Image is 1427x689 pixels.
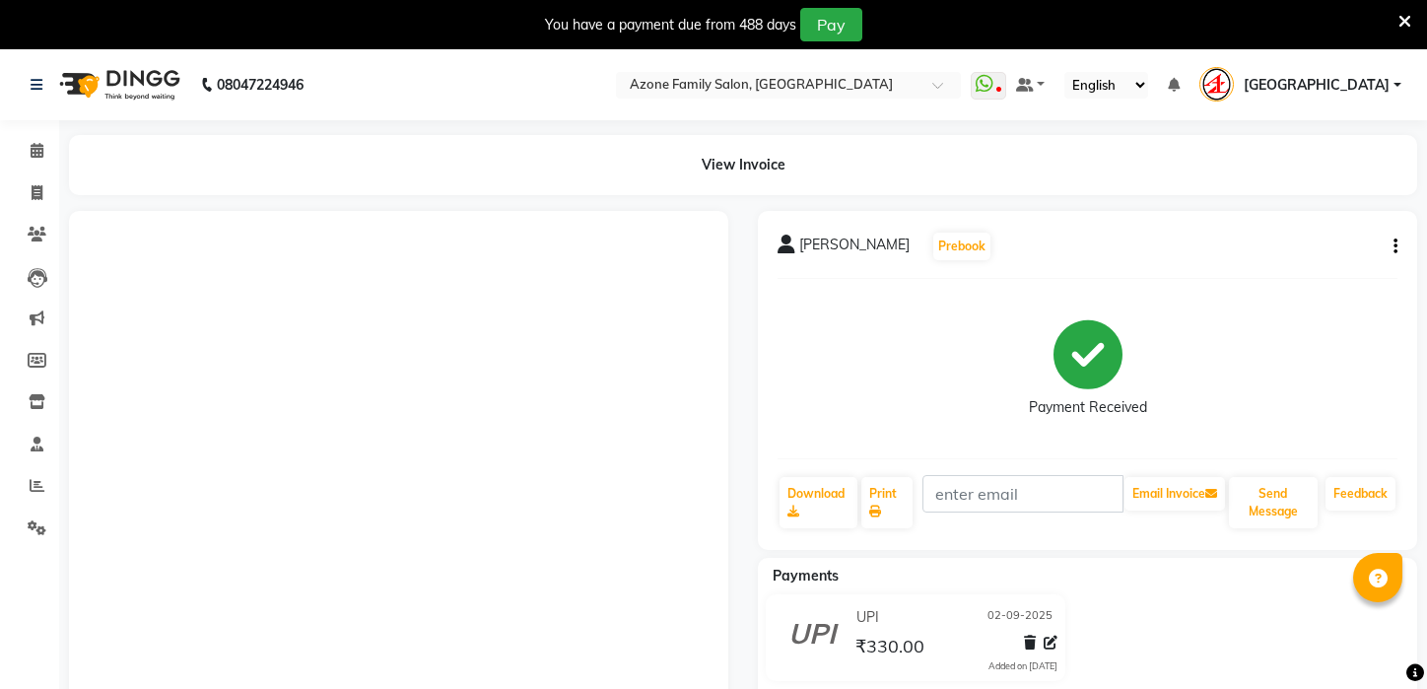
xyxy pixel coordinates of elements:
iframe: chat widget [1344,610,1407,669]
span: [PERSON_NAME] [799,235,910,262]
div: View Invoice [69,135,1417,195]
a: Print [861,477,912,528]
span: [GEOGRAPHIC_DATA] [1244,75,1390,96]
a: Download [780,477,857,528]
span: ₹330.00 [855,635,924,662]
button: Email Invoice [1124,477,1225,511]
input: enter email [922,475,1123,513]
button: Prebook [933,233,990,260]
a: Feedback [1325,477,1395,511]
span: Payments [773,567,839,585]
button: Send Message [1229,477,1318,528]
img: logo [50,57,185,112]
span: UPI [856,607,879,628]
span: 02-09-2025 [987,607,1053,628]
b: 08047224946 [217,57,304,112]
img: kharagpur [1199,67,1234,102]
div: You have a payment due from 488 days [545,15,796,35]
div: Added on [DATE] [988,659,1057,673]
div: Payment Received [1029,397,1147,418]
button: Pay [800,8,862,41]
